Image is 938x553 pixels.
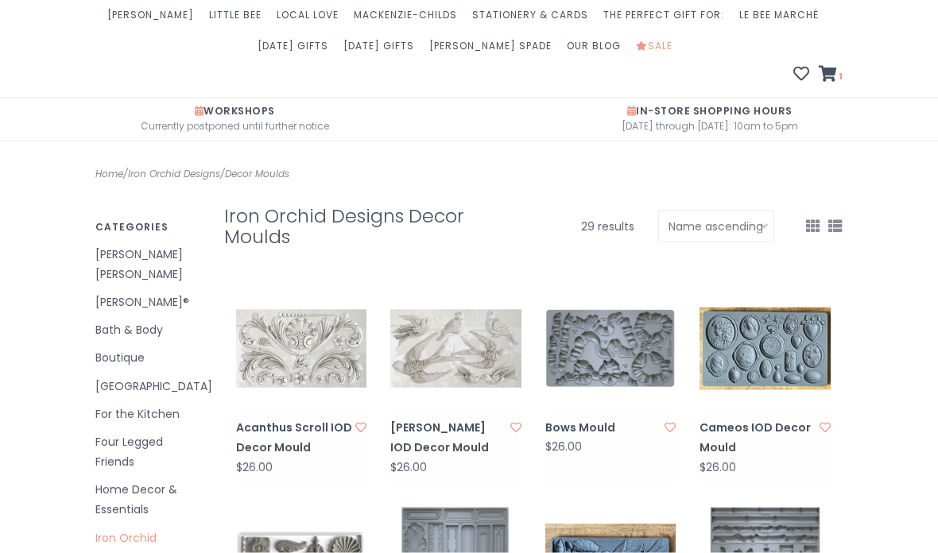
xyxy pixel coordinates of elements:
a: Cameos IOD Decor Mould [700,418,817,458]
a: Four Legged Friends [95,432,200,472]
a: Home [95,167,123,180]
a: Add to wishlist [510,420,521,435]
a: Add to wishlist [665,420,676,435]
a: Add to wishlist [820,420,831,435]
a: Bows Mould [545,418,663,438]
a: [GEOGRAPHIC_DATA] [95,377,200,396]
a: Decor Moulds [225,167,289,180]
a: Little Bee [209,4,269,35]
a: Sale [636,35,680,66]
img: Iron Orchid Designs Birdsong IOD Decor Mould [390,284,521,415]
a: Add to wishlist [355,420,366,435]
a: The perfect gift for: [603,4,732,35]
a: 1 [819,68,843,83]
a: Bath & Body [95,320,200,340]
a: [PERSON_NAME] IOD Decor Mould [390,418,508,458]
a: Our Blog [567,35,629,66]
a: Local Love [277,4,347,35]
a: [PERSON_NAME] Spade [429,35,560,66]
a: [PERSON_NAME] [107,4,202,35]
a: [PERSON_NAME]® [95,292,200,312]
div: $26.00 [390,462,427,474]
h3: Categories [95,222,200,232]
a: Le Bee Marché [739,4,827,35]
span: Workshops [195,104,275,118]
img: Iron Orchid Designs Acanthus Scroll IOD Decor Mould [236,284,367,415]
span: Currently postponed until further notice [12,118,457,134]
a: [DATE] Gifts [258,35,336,66]
span: 1 [837,70,843,83]
div: $26.00 [545,441,582,453]
a: Iron Orchid Designs [128,167,220,180]
a: For the Kitchen [95,404,200,424]
img: Bows Mould [545,284,676,415]
a: Acanthus Scroll IOD Decor Mould [236,418,354,458]
h1: Iron Orchid Designs Decor Moulds [224,206,492,247]
div: $26.00 [236,462,273,474]
a: [DATE] Gifts [343,35,422,66]
div: $26.00 [700,462,736,474]
a: Boutique [95,348,200,368]
span: In-Store Shopping Hours [627,104,793,118]
a: [PERSON_NAME] [PERSON_NAME] [95,245,200,284]
a: Stationery & Cards [472,4,596,35]
div: / / [83,165,469,183]
a: MacKenzie-Childs [354,4,465,35]
img: Iron Orchid Designs Cameos IOD Decor Mould [700,284,831,415]
span: 29 results [581,218,634,234]
span: [DATE] through [DATE]: 10am to 5pm [481,118,938,134]
a: Home Decor & Essentials [95,480,200,520]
